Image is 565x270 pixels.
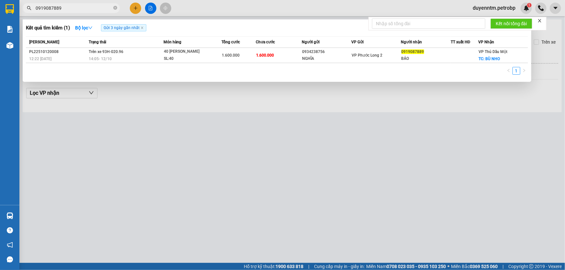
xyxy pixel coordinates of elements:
img: logo-vxr [6,4,14,14]
h3: Kết quả tìm kiếm ( 1 ) [26,25,70,31]
span: Trạng thái [89,40,106,44]
span: VP Thủ Dầu Một [479,49,507,54]
span: 14:05 - 12/10 [89,57,112,61]
span: Tổng cước [221,40,240,44]
div: PL22510120008 [29,49,87,55]
li: Next Page [520,67,528,75]
input: Nhập số tổng đài [372,18,485,29]
span: Người nhận [401,40,422,44]
div: SL: 40 [164,55,212,62]
button: left [505,67,513,75]
div: NGHĨA [302,55,351,62]
button: right [520,67,528,75]
li: 1 [513,67,520,75]
span: 1.600.000 [256,53,274,58]
span: [PERSON_NAME] [29,40,59,44]
span: VP Phước Long 2 [352,53,382,58]
span: left [507,69,511,72]
img: solution-icon [6,26,13,33]
li: Previous Page [505,67,513,75]
span: close [537,18,542,23]
span: Trên xe 93H-020.96 [89,49,123,54]
img: warehouse-icon [6,42,13,49]
span: Kết nối tổng đài [496,20,527,27]
a: 1 [513,67,520,74]
span: question-circle [7,227,13,233]
span: close [141,26,144,29]
span: search [27,6,31,10]
strong: Bộ lọc [75,25,93,30]
span: VP Nhận [478,40,494,44]
div: 40 [PERSON_NAME] [164,48,212,55]
span: TC: BÙ NHO [479,57,500,61]
span: close-circle [113,6,117,10]
span: Người gửi [302,40,320,44]
div: 0934238756 [302,49,351,55]
input: Tìm tên, số ĐT hoặc mã đơn [36,5,112,12]
button: Bộ lọcdown [70,23,98,33]
span: Chưa cước [256,40,275,44]
span: 0919087889 [401,49,424,54]
span: TT xuất HĐ [451,40,470,44]
span: close-circle [113,5,117,11]
span: down [88,26,93,30]
span: Món hàng [164,40,181,44]
span: message [7,256,13,263]
span: right [522,69,526,72]
span: Gửi 3 ngày gần nhất [101,24,146,31]
div: BẢO [401,55,450,62]
button: Kết nối tổng đài [491,18,532,29]
span: 1.600.000 [222,53,240,58]
span: VP Gửi [351,40,364,44]
span: 12:22 [DATE] [29,57,51,61]
img: warehouse-icon [6,212,13,219]
span: notification [7,242,13,248]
